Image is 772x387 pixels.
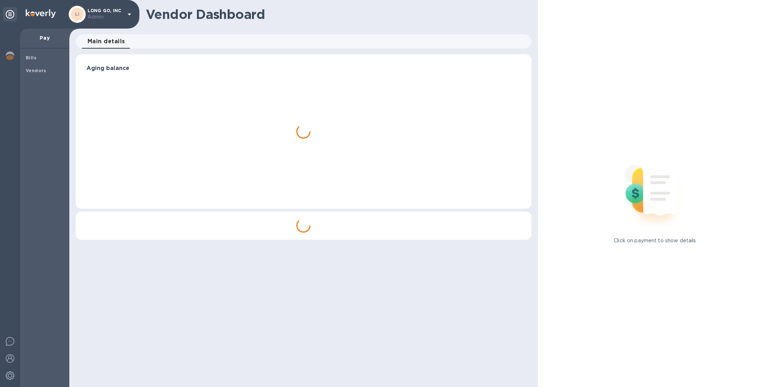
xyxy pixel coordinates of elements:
img: Logo [26,9,56,18]
span: Main details [88,36,125,46]
b: LI [75,11,80,17]
p: LONG GO, INC [88,8,123,21]
p: Admin [88,13,123,21]
h3: Aging balance [86,65,521,72]
h1: Vendor Dashboard [146,7,526,22]
p: Click on payment to show details [614,237,696,244]
div: Unpin categories [3,7,17,21]
p: Pay [26,34,64,41]
b: Bills [26,55,36,60]
b: Vendors [26,68,46,73]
